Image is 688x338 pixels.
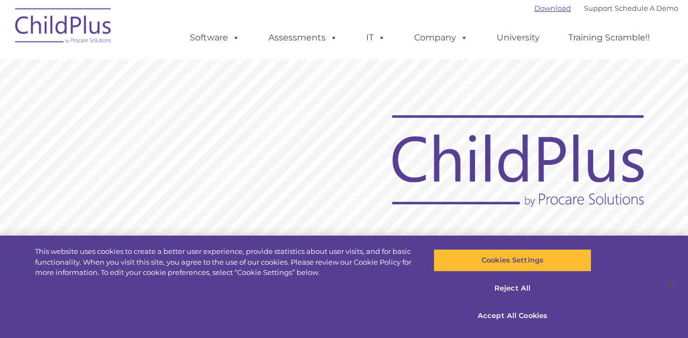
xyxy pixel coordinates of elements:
[584,4,613,12] a: Support
[534,4,571,12] a: Download
[434,277,592,300] button: Reject All
[434,249,592,272] button: Cookies Settings
[486,27,551,49] a: University
[403,27,479,49] a: Company
[615,4,678,12] a: Schedule A Demo
[179,27,251,49] a: Software
[534,4,678,12] font: |
[659,274,683,298] button: Close
[355,27,396,49] a: IT
[558,27,661,49] a: Training Scramble!!
[10,1,118,54] img: ChildPlus by Procare Solutions
[434,305,592,327] button: Accept All Cookies
[35,246,413,278] div: This website uses cookies to create a better user experience, provide statistics about user visit...
[258,27,348,49] a: Assessments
